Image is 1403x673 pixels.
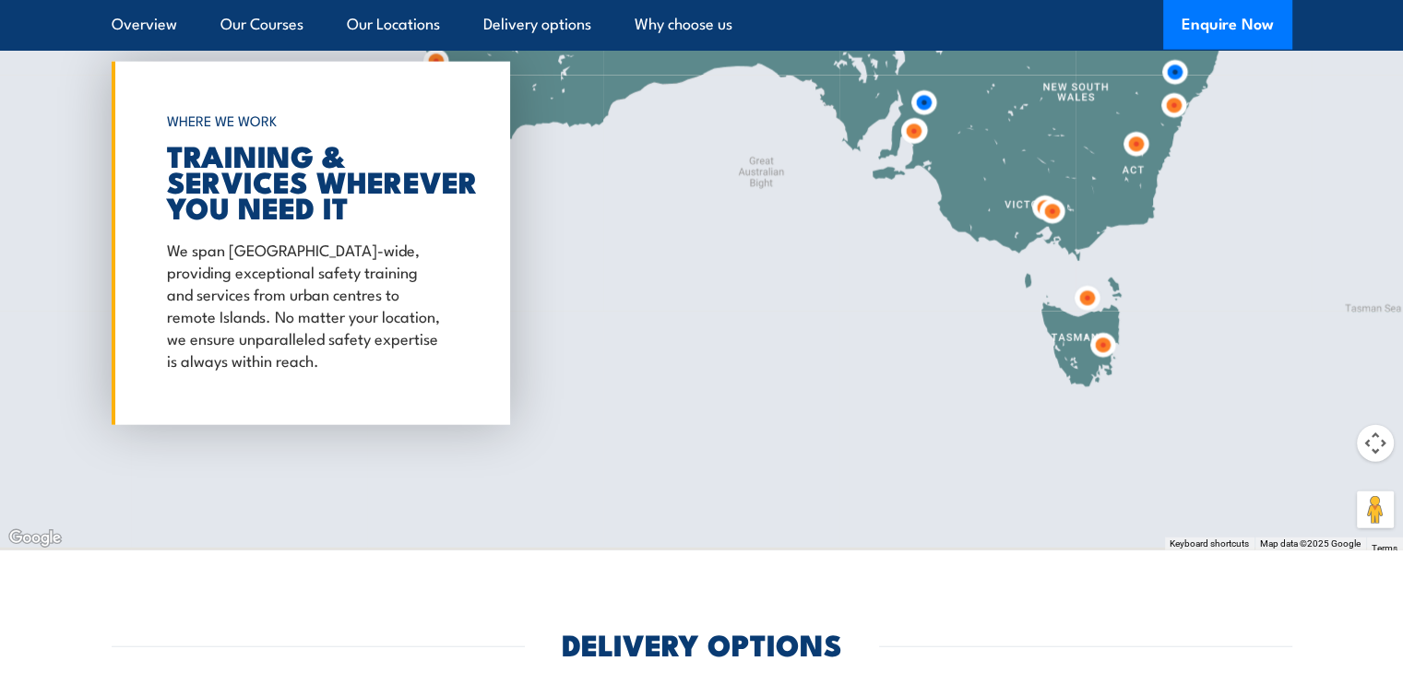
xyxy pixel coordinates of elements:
button: Drag Pegman onto the map to open Street View [1357,491,1394,528]
button: Map camera controls [1357,425,1394,462]
span: Map data ©2025 Google [1260,538,1361,549]
h6: WHERE WE WORK [167,104,446,137]
p: We span [GEOGRAPHIC_DATA]-wide, providing exceptional safety training and services from urban cen... [167,238,446,371]
img: Google [5,526,65,550]
button: Keyboard shortcuts [1170,537,1249,550]
a: Terms (opens in new tab) [1372,543,1397,553]
h2: DELIVERY OPTIONS [562,631,842,656]
a: Open this area in Google Maps (opens a new window) [5,526,65,550]
h2: TRAINING & SERVICES WHEREVER YOU NEED IT [167,142,446,219]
